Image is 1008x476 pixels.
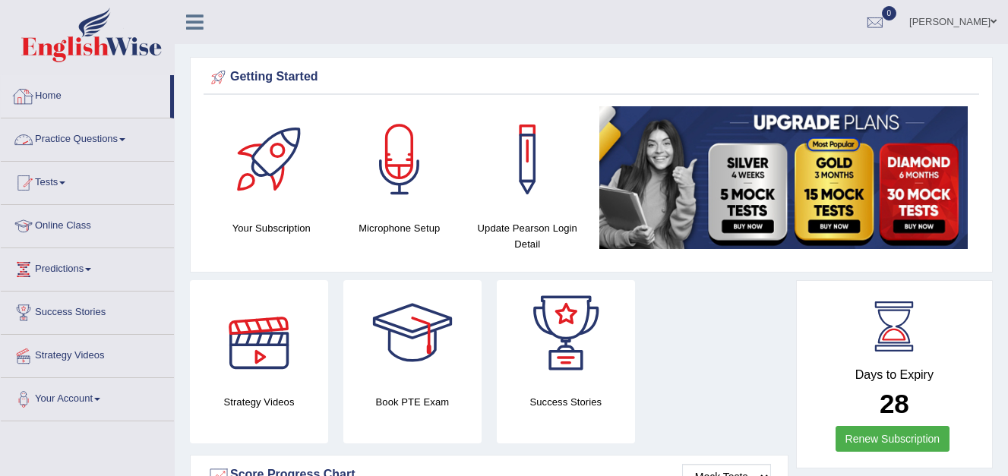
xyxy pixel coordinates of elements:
[1,292,174,329] a: Success Stories
[814,368,975,382] h4: Days to Expiry
[882,6,897,20] span: 0
[1,335,174,373] a: Strategy Videos
[215,220,328,236] h4: Your Subscription
[1,205,174,243] a: Online Class
[1,248,174,286] a: Predictions
[497,394,635,410] h4: Success Stories
[1,75,170,113] a: Home
[207,66,975,89] div: Getting Started
[1,378,174,416] a: Your Account
[880,389,909,418] b: 28
[599,106,969,249] img: small5.jpg
[343,220,457,236] h4: Microphone Setup
[836,426,950,452] a: Renew Subscription
[1,118,174,156] a: Practice Questions
[343,394,482,410] h4: Book PTE Exam
[190,394,328,410] h4: Strategy Videos
[1,162,174,200] a: Tests
[471,220,584,252] h4: Update Pearson Login Detail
